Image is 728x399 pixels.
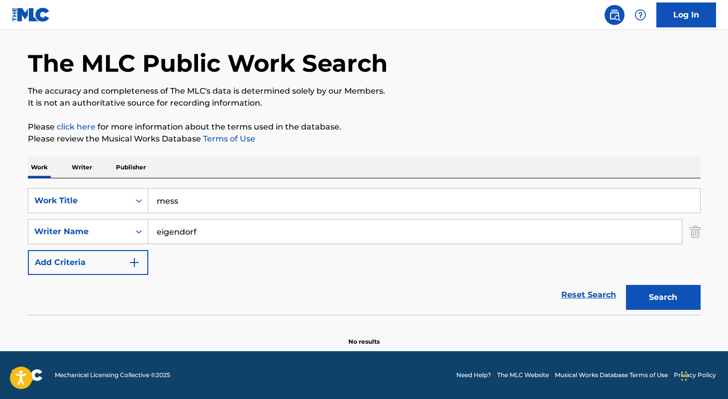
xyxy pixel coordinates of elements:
[34,226,124,238] div: Writer Name
[201,134,255,143] a: Terms of Use
[690,219,701,244] img: Delete Criterion
[28,48,388,78] h1: The MLC Public Work Search
[605,5,624,25] a: Public Search
[28,121,701,133] p: Please for more information about the terms used in the database.
[630,5,650,25] div: Help
[128,257,140,268] img: 9d2ae6d4665cec9f34b9.svg
[28,157,51,178] p: Work
[12,7,50,22] img: MLC Logo
[678,351,728,399] iframe: Chat Widget
[634,9,646,21] img: help
[555,371,668,380] a: Musical Works Database Terms of Use
[55,371,170,380] span: Mechanical Licensing Collective © 2025
[28,133,701,145] p: Please review the Musical Works Database
[656,2,716,27] a: Log In
[348,325,380,346] p: No results
[28,188,701,315] form: Search Form
[113,157,149,178] p: Publisher
[626,285,701,310] button: Search
[456,371,491,380] a: Need Help?
[34,195,124,207] div: Work Title
[609,9,621,21] img: search
[556,284,621,306] a: Reset Search
[497,371,549,380] a: The MLC Website
[28,97,701,109] p: It is not an authoritative source for recording information.
[681,361,687,391] div: Drag
[28,250,148,275] button: Add Criteria
[69,157,95,178] p: Writer
[674,371,716,380] a: Privacy Policy
[12,369,43,381] img: logo
[57,122,96,132] a: click here
[28,85,701,97] p: The accuracy and completeness of The MLC's data is determined solely by our Members.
